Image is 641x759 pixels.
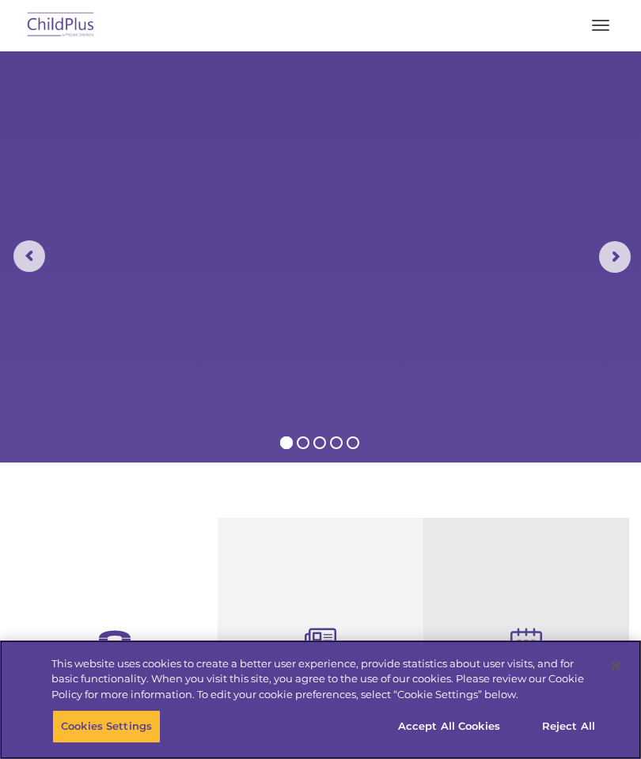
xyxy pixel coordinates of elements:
[519,710,618,743] button: Reject All
[52,710,161,743] button: Cookies Settings
[598,648,633,683] button: Close
[24,7,98,44] img: ChildPlus by Procare Solutions
[389,710,509,743] button: Accept All Cookies
[51,656,597,703] div: This website uses cookies to create a better user experience, provide statistics about user visit...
